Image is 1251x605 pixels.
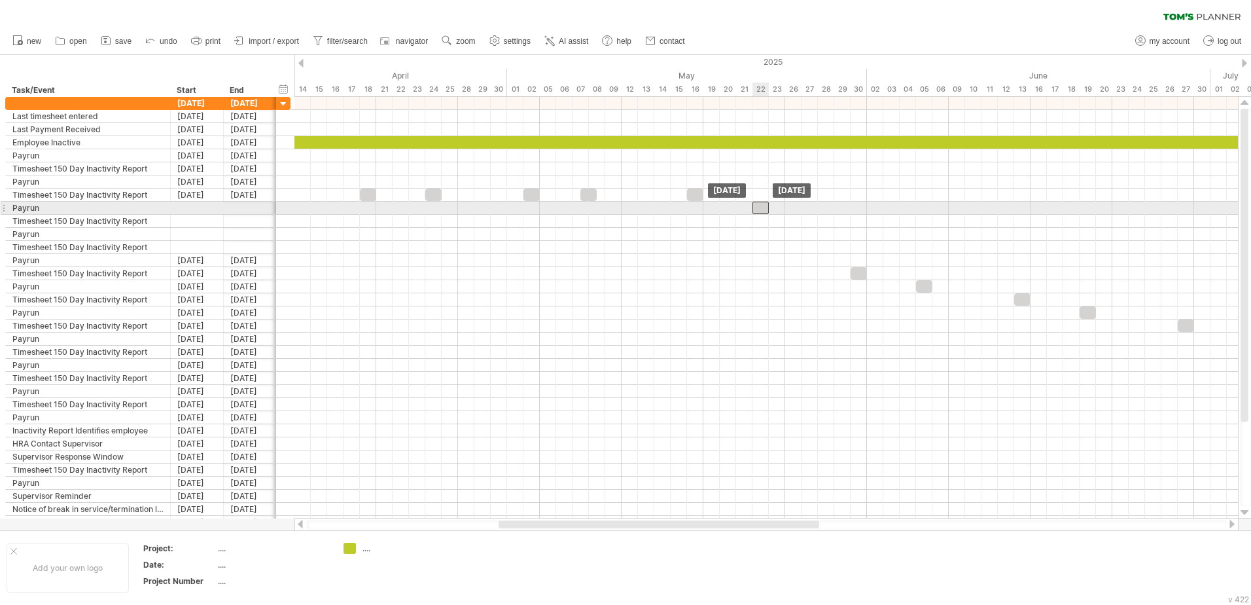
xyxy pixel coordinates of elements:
[224,490,277,502] div: [DATE]
[294,82,311,96] div: Monday, 14 April 2025
[177,84,216,97] div: Start
[802,82,818,96] div: Tuesday, 27 May 2025
[1096,82,1112,96] div: Friday, 20 June 2025
[1080,82,1096,96] div: Thursday, 19 June 2025
[224,450,277,463] div: [DATE]
[27,37,41,46] span: new
[224,411,277,424] div: [DATE]
[540,82,556,96] div: Monday, 5 May 2025
[1194,82,1210,96] div: Monday, 30 June 2025
[224,477,277,489] div: [DATE]
[171,123,224,136] div: [DATE]
[171,189,224,201] div: [DATE]
[851,82,867,96] div: Friday, 30 May 2025
[360,82,376,96] div: Friday, 18 April 2025
[1178,82,1194,96] div: Friday, 27 June 2025
[438,33,479,50] a: zoom
[218,543,328,554] div: ....
[218,559,328,570] div: ....
[818,82,834,96] div: Wednesday, 28 May 2025
[171,254,224,266] div: [DATE]
[205,37,220,46] span: print
[171,359,224,371] div: [DATE]
[171,516,224,528] div: [DATE]
[12,503,164,515] div: Notice of break in service/termination letter sent
[507,69,867,82] div: May 2025
[486,33,535,50] a: settings
[142,33,181,50] a: undo
[171,333,224,345] div: [DATE]
[1112,82,1129,96] div: Monday, 23 June 2025
[224,267,277,280] div: [DATE]
[224,320,277,332] div: [DATE]
[311,82,327,96] div: Tuesday, 15 April 2025
[171,346,224,358] div: [DATE]
[769,82,785,96] div: Friday, 23 May 2025
[224,516,277,528] div: [DATE]
[12,280,164,293] div: Payrun
[12,293,164,306] div: Timesheet 150 Day Inactivity Report
[12,464,164,476] div: Timesheet 150 Day Inactivity Report
[224,149,277,162] div: [DATE]
[12,477,164,489] div: Payrun
[834,82,851,96] div: Thursday, 29 May 2025
[671,82,687,96] div: Thursday, 15 May 2025
[458,82,474,96] div: Monday, 28 April 2025
[1031,82,1047,96] div: Monday, 16 June 2025
[224,437,277,450] div: [DATE]
[507,82,523,96] div: Thursday, 1 May 2025
[171,477,224,489] div: [DATE]
[224,424,277,437] div: [DATE]
[171,320,224,332] div: [DATE]
[720,82,736,96] div: Tuesday, 20 May 2025
[12,84,163,97] div: Task/Event
[867,82,883,96] div: Monday, 2 June 2025
[12,202,164,214] div: Payrun
[12,175,164,188] div: Payrun
[1210,82,1227,96] div: Tuesday, 1 July 2025
[327,82,344,96] div: Wednesday, 16 April 2025
[160,37,177,46] span: undo
[12,398,164,411] div: Timesheet 150 Day Inactivity Report
[396,37,428,46] span: navigator
[642,33,689,50] a: contact
[541,33,592,50] a: AI assist
[224,136,277,149] div: [DATE]
[703,82,720,96] div: Monday, 19 May 2025
[230,84,269,97] div: End
[224,189,277,201] div: [DATE]
[1227,82,1243,96] div: Wednesday, 2 July 2025
[916,82,932,96] div: Thursday, 5 June 2025
[12,306,164,319] div: Payrun
[218,576,328,587] div: ....
[573,82,589,96] div: Wednesday, 7 May 2025
[224,97,277,109] div: [DATE]
[309,33,372,50] a: filter/search
[1132,33,1193,50] a: my account
[12,267,164,280] div: Timesheet 150 Day Inactivity Report
[378,33,432,50] a: navigator
[12,333,164,345] div: Payrun
[883,82,900,96] div: Tuesday, 3 June 2025
[12,450,164,463] div: Supervisor Response Window
[12,254,164,266] div: Payrun
[616,37,631,46] span: help
[1063,82,1080,96] div: Wednesday, 18 June 2025
[12,372,164,384] div: Timesheet 150 Day Inactivity Report
[867,69,1210,82] div: June 2025
[504,37,531,46] span: settings
[171,267,224,280] div: [DATE]
[773,183,811,198] div: [DATE]
[188,33,224,50] a: print
[224,372,277,384] div: [DATE]
[171,503,224,515] div: [DATE]
[12,228,164,240] div: Payrun
[456,37,475,46] span: zoom
[171,136,224,149] div: [DATE]
[224,110,277,122] div: [DATE]
[224,293,277,306] div: [DATE]
[171,97,224,109] div: [DATE]
[1228,595,1249,604] div: v 422
[12,346,164,358] div: Timesheet 150 Day Inactivity Report
[143,576,215,587] div: Project Number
